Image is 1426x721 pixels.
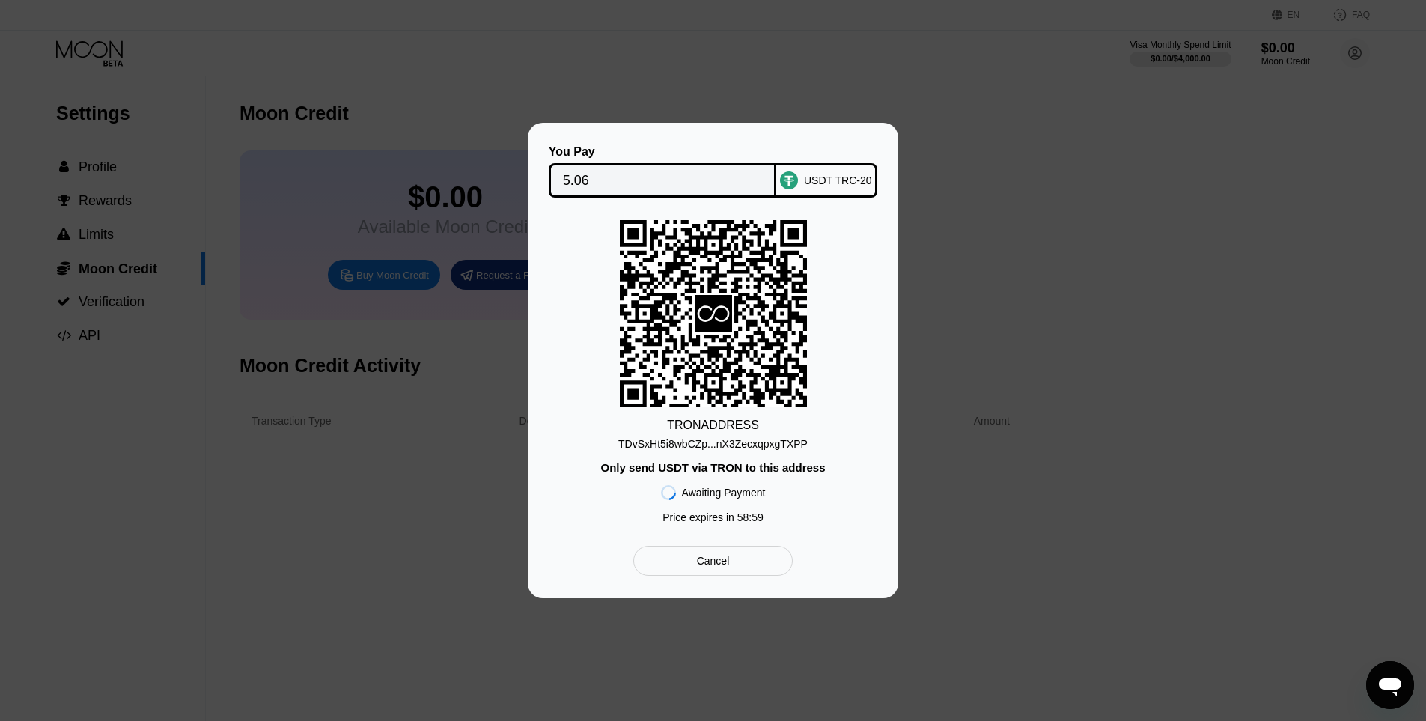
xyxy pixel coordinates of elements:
div: Cancel [633,546,793,576]
div: Awaiting Payment [682,487,766,499]
div: Cancel [697,554,730,568]
div: You Pay [549,145,777,159]
iframe: Кнопка запуска окна обмена сообщениями [1366,661,1414,709]
div: Price expires in [662,511,764,523]
span: 58 : 59 [737,511,764,523]
div: TDvSxHt5i8wbCZp...nX3ZecxqpxgTXPP [618,432,808,450]
div: You PayUSDT TRC-20 [550,145,876,198]
div: TRON ADDRESS [667,419,759,432]
div: TDvSxHt5i8wbCZp...nX3ZecxqpxgTXPP [618,438,808,450]
div: USDT TRC-20 [804,174,872,186]
div: Only send USDT via TRON to this address [600,461,825,474]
